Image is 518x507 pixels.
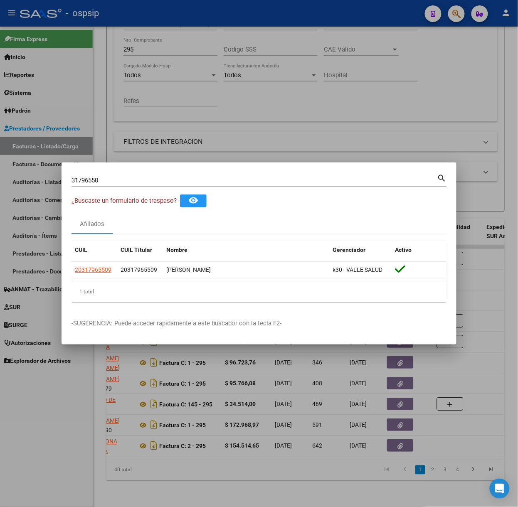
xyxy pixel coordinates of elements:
span: k30 - VALLE SALUD [333,266,382,273]
datatable-header-cell: CUIL [72,241,117,259]
span: Nombre [166,246,187,253]
div: [PERSON_NAME] [166,265,326,275]
p: -SUGERENCIA: Puede acceder rapidamente a este buscador con la tecla F2- [72,319,446,328]
span: CUIL Titular [121,246,152,253]
span: CUIL [75,246,87,253]
mat-icon: search [437,172,447,182]
datatable-header-cell: Gerenciador [329,241,392,259]
mat-icon: remove_red_eye [188,195,198,205]
div: 1 total [72,281,446,302]
span: 20317965509 [75,266,111,273]
span: 20317965509 [121,266,157,273]
datatable-header-cell: Activo [392,241,446,259]
span: Activo [395,246,412,253]
datatable-header-cell: CUIL Titular [117,241,163,259]
datatable-header-cell: Nombre [163,241,329,259]
span: ¿Buscaste un formulario de traspaso? - [72,197,180,204]
span: Gerenciador [333,246,365,253]
div: Open Intercom Messenger [490,479,510,499]
div: Afiliados [80,219,105,229]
